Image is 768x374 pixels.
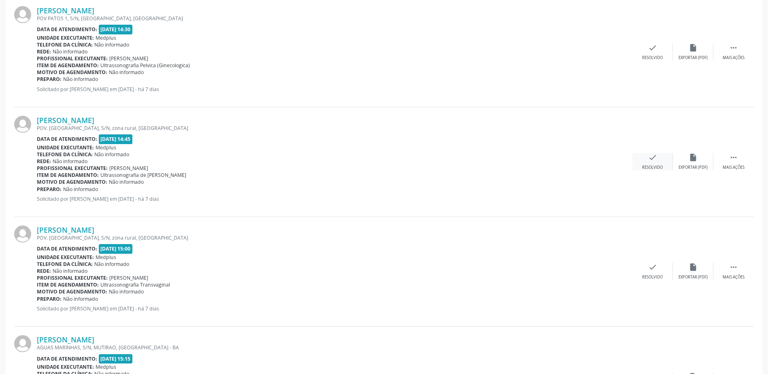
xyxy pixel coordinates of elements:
div: Resolvido [642,55,663,61]
i: insert_drive_file [689,263,698,272]
i: insert_drive_file [689,43,698,52]
span: Não informado [63,295,98,302]
div: Resolvido [642,165,663,170]
i: check [648,153,657,162]
b: Unidade executante: [37,144,94,151]
i:  [729,43,738,52]
b: Data de atendimento: [37,26,97,33]
b: Item de agendamento: [37,62,99,69]
a: [PERSON_NAME] [37,335,94,344]
a: [PERSON_NAME] [37,116,94,125]
span: Ultrassonografia Pelvica (Ginecologica) [100,62,190,69]
span: Não informado [109,69,144,76]
b: Data de atendimento: [37,355,97,362]
span: Medplus [96,34,116,41]
span: Ultrassonografia Transvaginal [100,281,170,288]
span: Não informado [94,41,129,48]
span: [DATE] 15:00 [99,244,133,253]
b: Profissional executante: [37,55,108,62]
span: [DATE] 14:30 [99,25,133,34]
div: POV. [GEOGRAPHIC_DATA], S/N, zona rural, [GEOGRAPHIC_DATA] [37,125,632,132]
b: Rede: [37,268,51,274]
b: Telefone da clínica: [37,151,93,158]
span: Não informado [53,158,87,165]
div: Exportar (PDF) [679,55,708,61]
div: Mais ações [723,165,745,170]
a: [PERSON_NAME] [37,6,94,15]
img: img [14,116,31,133]
span: Não informado [94,151,129,158]
span: Medplus [96,144,116,151]
img: img [14,225,31,242]
b: Profissional executante: [37,165,108,172]
span: Medplus [96,254,116,261]
i:  [729,153,738,162]
b: Rede: [37,48,51,55]
i: check [648,263,657,272]
b: Motivo de agendamento: [37,178,107,185]
span: [PERSON_NAME] [109,55,148,62]
b: Profissional executante: [37,274,108,281]
i:  [729,263,738,272]
div: POV. [GEOGRAPHIC_DATA], S/N, zona rural, [GEOGRAPHIC_DATA] [37,234,632,241]
span: Não informado [53,48,87,55]
span: [DATE] 14:45 [99,134,133,144]
div: Exportar (PDF) [679,274,708,280]
div: POV PATOS 1, S/N, [GEOGRAPHIC_DATA], [GEOGRAPHIC_DATA] [37,15,632,22]
b: Rede: [37,158,51,165]
div: Resolvido [642,274,663,280]
b: Preparo: [37,76,62,83]
p: Solicitado por [PERSON_NAME] em [DATE] - há 7 dias [37,86,632,93]
b: Motivo de agendamento: [37,69,107,76]
span: Não informado [109,288,144,295]
span: Não informado [53,268,87,274]
div: Mais ações [723,55,745,61]
div: Exportar (PDF) [679,165,708,170]
b: Unidade executante: [37,34,94,41]
b: Telefone da clínica: [37,261,93,268]
span: [PERSON_NAME] [109,165,148,172]
b: Preparo: [37,295,62,302]
b: Item de agendamento: [37,281,99,288]
span: Não informado [63,186,98,193]
b: Unidade executante: [37,254,94,261]
b: Unidade executante: [37,363,94,370]
p: Solicitado por [PERSON_NAME] em [DATE] - há 7 dias [37,305,632,312]
img: img [14,335,31,352]
span: Medplus [96,363,116,370]
b: Telefone da clínica: [37,41,93,48]
span: Não informado [109,178,144,185]
span: [PERSON_NAME] [109,274,148,281]
b: Motivo de agendamento: [37,288,107,295]
b: Preparo: [37,186,62,193]
span: Não informado [94,261,129,268]
b: Item de agendamento: [37,172,99,178]
a: [PERSON_NAME] [37,225,94,234]
i: check [648,43,657,52]
b: Data de atendimento: [37,245,97,252]
i: insert_drive_file [689,153,698,162]
p: Solicitado por [PERSON_NAME] em [DATE] - há 7 dias [37,195,632,202]
div: Mais ações [723,274,745,280]
img: img [14,6,31,23]
span: [DATE] 15:15 [99,354,133,363]
b: Data de atendimento: [37,136,97,142]
div: AGUAS MARINHAS, S/N, MUTIRAO, [GEOGRAPHIC_DATA] - BA [37,344,632,351]
span: Ultrassonografia de [PERSON_NAME] [100,172,186,178]
span: Não informado [63,76,98,83]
